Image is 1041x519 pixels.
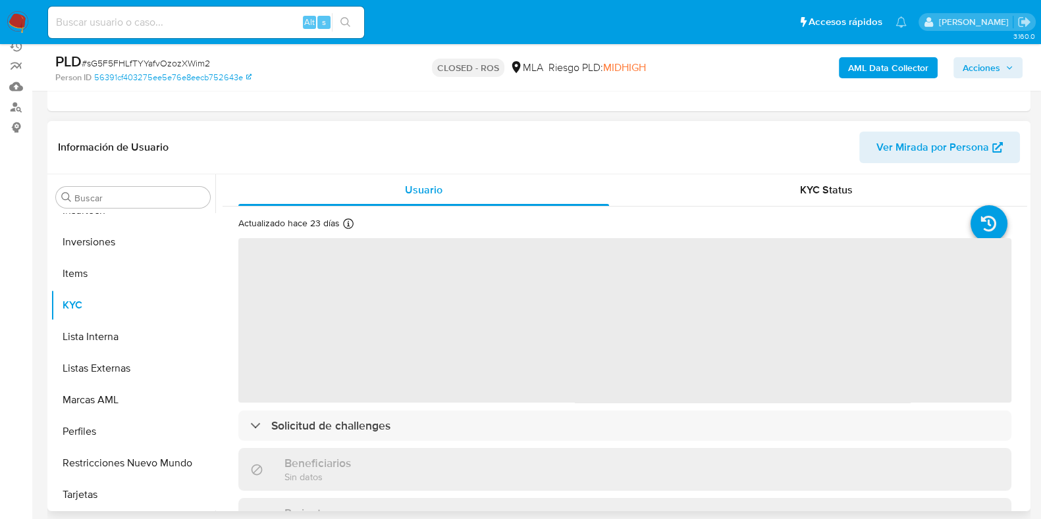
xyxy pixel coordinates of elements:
[55,51,82,72] b: PLD
[284,456,351,470] h3: Beneficiarios
[51,289,215,321] button: KYC
[963,57,1000,78] span: Acciones
[603,60,646,75] span: MIDHIGH
[51,416,215,447] button: Perfiles
[548,61,646,75] span: Riesgo PLD:
[51,447,215,479] button: Restricciones Nuevo Mundo
[271,418,390,433] h3: Solicitud de challenges
[800,182,853,197] span: KYC Status
[51,226,215,258] button: Inversiones
[82,57,210,70] span: # sG5F5FHLfTYYafvOzozXWim2
[238,448,1011,491] div: BeneficiariosSin datos
[405,182,442,197] span: Usuario
[51,321,215,353] button: Lista Interna
[74,192,205,204] input: Buscar
[332,13,359,32] button: search-icon
[876,132,989,163] span: Ver Mirada por Persona
[51,384,215,416] button: Marcas AML
[58,141,169,154] h1: Información de Usuario
[809,15,882,29] span: Accesos rápidos
[432,59,504,77] p: CLOSED - ROS
[895,16,907,28] a: Notificaciones
[322,16,326,28] span: s
[284,470,351,483] p: Sin datos
[94,72,252,84] a: 56391cf403275ee5e76e8eecb752643e
[51,258,215,289] button: Items
[238,410,1011,441] div: Solicitud de challenges
[48,14,364,31] input: Buscar usuario o caso...
[51,479,215,510] button: Tarjetas
[51,353,215,384] button: Listas Externas
[304,16,315,28] span: Alt
[859,132,1020,163] button: Ver Mirada por Persona
[55,72,92,84] b: Person ID
[839,57,938,78] button: AML Data Collector
[238,238,1011,403] span: ‌
[1017,15,1031,29] a: Salir
[238,217,340,230] p: Actualizado hace 23 días
[1013,31,1034,41] span: 3.160.0
[953,57,1023,78] button: Acciones
[938,16,1013,28] p: julian.lasala@mercadolibre.com
[848,57,928,78] b: AML Data Collector
[61,192,72,203] button: Buscar
[510,61,543,75] div: MLA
